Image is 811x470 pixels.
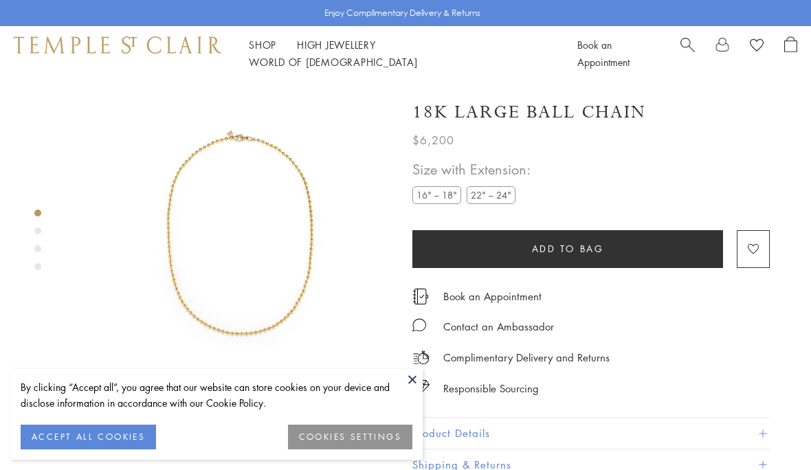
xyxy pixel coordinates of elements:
[324,6,480,20] p: Enjoy Complimentary Delivery & Returns
[443,318,554,335] div: Contact an Ambassador
[443,289,542,304] a: Book an Appointment
[467,186,515,203] label: 22" – 24"
[412,131,454,149] span: $6,200
[532,241,604,256] span: Add to bag
[443,380,539,397] div: Responsible Sourcing
[412,158,531,181] span: Size with Extension:
[784,36,797,71] a: Open Shopping Bag
[249,36,546,71] nav: Main navigation
[412,186,461,203] label: 16" – 18"
[288,425,412,449] button: COOKIES SETTINGS
[412,100,646,124] h1: 18K Large Ball Chain
[21,379,412,411] div: By clicking “Accept all”, you agree that our website can store cookies on your device and disclos...
[412,230,723,268] button: Add to bag
[412,349,430,366] img: icon_delivery.svg
[89,81,392,383] img: N88817-3MBC16EX
[742,405,797,456] iframe: Gorgias live chat messenger
[750,36,764,57] a: View Wishlist
[249,55,417,69] a: World of [DEMOGRAPHIC_DATA]World of [DEMOGRAPHIC_DATA]
[443,349,610,366] p: Complimentary Delivery and Returns
[412,318,426,332] img: MessageIcon-01_2.svg
[34,206,41,281] div: Product gallery navigation
[297,38,376,52] a: High JewelleryHigh Jewellery
[412,289,429,304] img: icon_appointment.svg
[21,425,156,449] button: ACCEPT ALL COOKIES
[680,36,695,71] a: Search
[14,36,221,53] img: Temple St. Clair
[577,38,630,69] a: Book an Appointment
[249,38,276,52] a: ShopShop
[412,418,770,449] button: Product Details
